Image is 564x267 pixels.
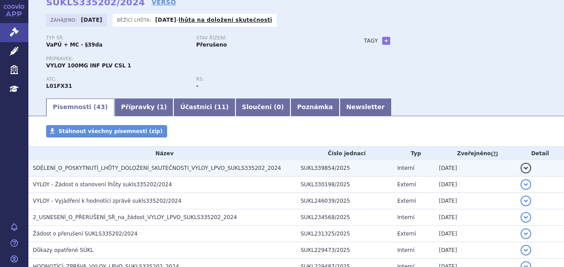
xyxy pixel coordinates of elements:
span: 11 [217,103,226,110]
td: SUKL246039/2025 [296,193,393,209]
button: detail [521,196,531,206]
span: 2_USNESENÍ_O_PŘERUŠENÍ_SŘ_na_žádost_VYLOY_LPVO_SUKLS335202_2024 [33,214,237,220]
a: Přípravky (1) [114,98,173,116]
span: Interní [397,165,415,171]
a: Písemnosti (43) [46,98,114,116]
strong: - [196,83,198,89]
abbr: (?) [491,151,498,157]
td: [DATE] [435,193,516,209]
td: SUKL339854/2025 [296,160,393,177]
h3: Tagy [364,35,378,46]
th: Název [28,147,296,160]
span: VYLOY - Vyjádření k hodnotící zprávě sukls335202/2024 [33,198,181,204]
button: detail [521,228,531,239]
td: [DATE] [435,177,516,193]
strong: VaPÚ + MC - §39da [46,42,102,48]
span: Stáhnout všechny písemnosti (zip) [59,128,163,134]
button: detail [521,245,531,255]
span: Běžící lhůta: [117,16,153,24]
span: Externí [397,231,416,237]
p: Typ SŘ: [46,35,187,41]
span: Externí [397,198,416,204]
th: Zveřejněno [435,147,516,160]
th: Číslo jednací [296,147,393,160]
span: Zahájeno: [51,16,78,24]
strong: [DATE] [81,17,102,23]
strong: Přerušeno [196,42,227,48]
span: 0 [277,103,281,110]
strong: ZOLBETUXIMAB [46,83,72,89]
span: VYLOY - Žádost o stanovení lhůty sukls335202/2024 [33,181,172,188]
th: Detail [516,147,564,160]
span: VYLOY 100MG INF PLV CSL 1 [46,63,131,69]
button: detail [521,212,531,223]
span: Interní [397,247,415,253]
td: SUKL229473/2025 [296,242,393,259]
strong: [DATE] [155,17,176,23]
td: SUKL234568/2025 [296,209,393,226]
span: Žádost o přerušení SUKLS335202/2024 [33,231,137,237]
span: Interní [397,214,415,220]
span: Externí [397,181,416,188]
p: - [155,16,272,24]
th: Typ [393,147,435,160]
span: 1 [160,103,164,110]
a: Účastníci (11) [173,98,235,116]
a: Poznámka [290,98,340,116]
a: Stáhnout všechny písemnosti (zip) [46,125,167,137]
a: Newsletter [340,98,392,116]
button: detail [521,179,531,190]
p: Přípravek: [46,56,346,62]
button: detail [521,163,531,173]
td: [DATE] [435,226,516,242]
td: [DATE] [435,209,516,226]
td: SUKL330198/2025 [296,177,393,193]
td: [DATE] [435,242,516,259]
a: + [382,37,390,45]
a: lhůta na doložení skutečnosti [179,17,272,23]
span: SDĚLENÍ_O_POSKYTNUTÍ_LHŮTY_DOLOŽENÍ_SKUTEČNOSTI_VYLOY_LPVO_SUKLS335202_2024 [33,165,281,171]
span: Důkazy opatřené SÚKL [33,247,94,253]
td: [DATE] [435,160,516,177]
p: Stav řízení: [196,35,337,41]
p: RS: [196,77,337,82]
td: SUKL231325/2025 [296,226,393,242]
a: Sloučení (0) [235,98,290,116]
span: 43 [96,103,105,110]
p: ATC: [46,77,187,82]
